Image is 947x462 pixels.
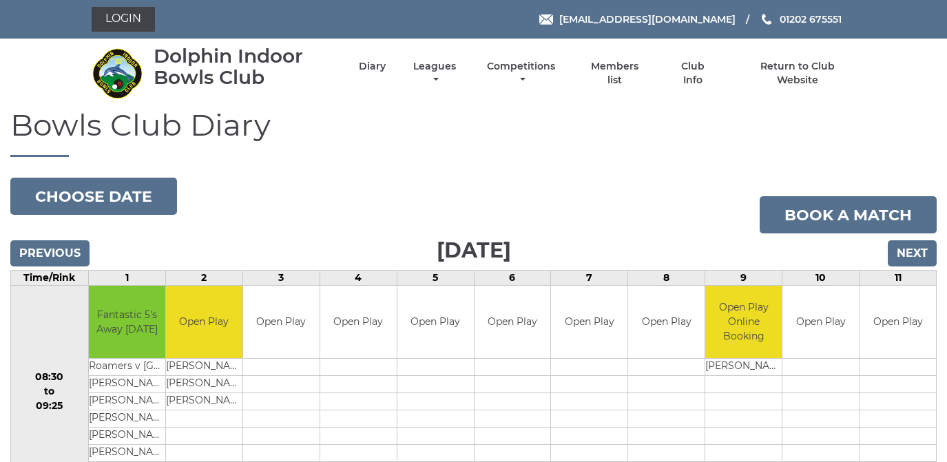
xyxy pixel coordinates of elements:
td: [PERSON_NAME] [166,358,242,375]
td: 4 [320,271,397,286]
span: 01202 675551 [780,13,842,25]
td: Fantastic 5's Away [DATE] [89,286,165,358]
td: Open Play [782,286,859,358]
div: Dolphin Indoor Bowls Club [154,45,335,88]
td: Open Play [551,286,627,358]
td: [PERSON_NAME] [89,410,165,427]
td: 9 [705,271,782,286]
td: 5 [397,271,474,286]
td: 7 [551,271,628,286]
td: 8 [628,271,705,286]
a: Return to Club Website [739,60,855,87]
td: 6 [474,271,551,286]
a: Leagues [410,60,459,87]
button: Choose date [10,178,177,215]
td: Open Play [628,286,705,358]
td: Open Play Online Booking [705,286,782,358]
td: [PERSON_NAME] [166,392,242,410]
td: Open Play [320,286,397,358]
td: [PERSON_NAME] [89,444,165,461]
td: [PERSON_NAME] [705,358,782,375]
td: Time/Rink [11,271,89,286]
td: Roamers v [GEOGRAPHIC_DATA] [89,358,165,375]
a: Club Info [671,60,716,87]
a: Diary [359,60,386,73]
td: Open Play [860,286,936,358]
a: Login [92,7,155,32]
h1: Bowls Club Diary [10,108,937,157]
td: 2 [165,271,242,286]
img: Email [539,14,553,25]
a: Phone us 01202 675551 [760,12,842,27]
input: Next [888,240,937,266]
a: Competitions [484,60,559,87]
td: Open Play [243,286,320,358]
td: [PERSON_NAME] [89,427,165,444]
span: [EMAIL_ADDRESS][DOMAIN_NAME] [559,13,736,25]
td: 10 [782,271,860,286]
td: 1 [88,271,165,286]
td: Open Play [166,286,242,358]
td: 3 [242,271,320,286]
input: Previous [10,240,90,266]
td: [PERSON_NAME] [89,375,165,392]
td: [PERSON_NAME] [89,392,165,410]
a: Book a match [760,196,937,233]
td: 11 [860,271,937,286]
img: Dolphin Indoor Bowls Club [92,48,143,99]
a: Email [EMAIL_ADDRESS][DOMAIN_NAME] [539,12,736,27]
a: Members list [583,60,646,87]
td: Open Play [397,286,474,358]
td: Open Play [475,286,551,358]
img: Phone us [762,14,771,25]
td: [PERSON_NAME] [166,375,242,392]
